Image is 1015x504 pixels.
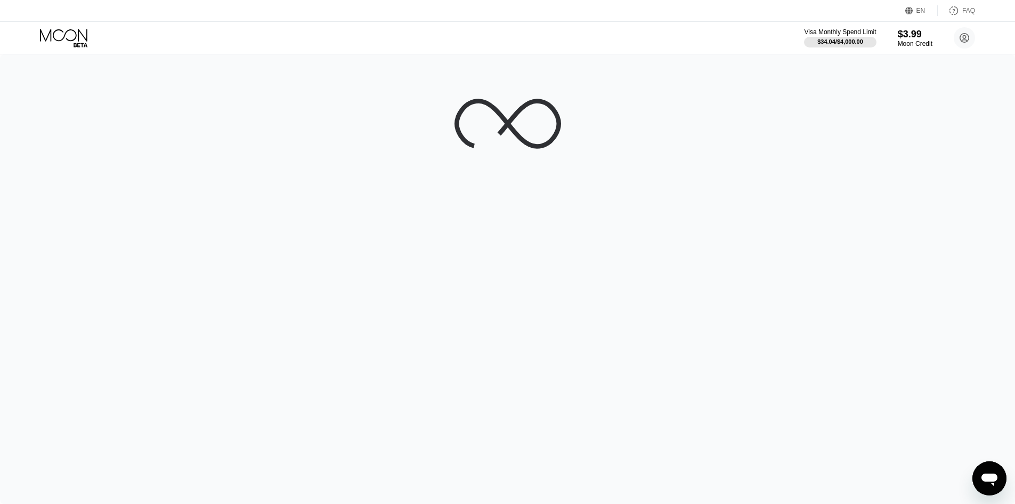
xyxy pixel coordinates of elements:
[817,38,863,45] div: $34.04 / $4,000.00
[972,461,1006,495] iframe: Button to launch messaging window
[804,28,876,47] div: Visa Monthly Spend Limit$34.04/$4,000.00
[938,5,975,16] div: FAQ
[898,29,932,40] div: $3.99
[916,7,925,14] div: EN
[905,5,938,16] div: EN
[962,7,975,14] div: FAQ
[898,40,932,47] div: Moon Credit
[804,28,876,36] div: Visa Monthly Spend Limit
[898,29,932,47] div: $3.99Moon Credit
